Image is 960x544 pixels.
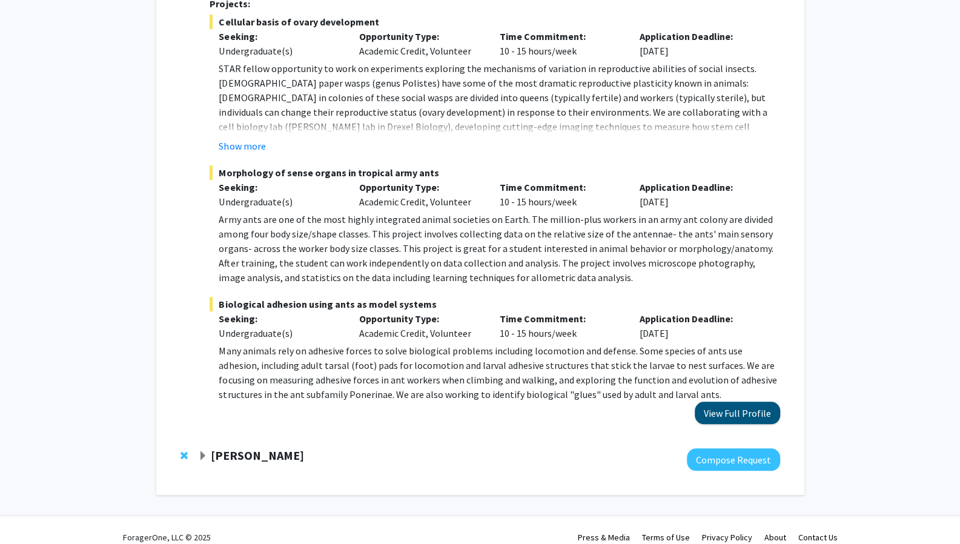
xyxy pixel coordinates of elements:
[219,212,780,285] p: Army ants are one of the most highly integrated animal societies on Earth. The million-plus worke...
[219,139,265,153] button: Show more
[702,532,752,543] a: Privacy Policy
[499,311,621,326] p: Time Commitment:
[695,402,780,424] button: View Full Profile
[764,532,786,543] a: About
[219,311,341,326] p: Seeking:
[219,326,341,340] div: Undergraduate(s)
[219,61,780,163] p: STAR fellow opportunity to work on experiments exploring the mechanisms of variation in reproduct...
[490,180,631,209] div: 10 - 15 hours/week
[687,448,780,471] button: Compose Request to Jacob Russell
[359,180,482,194] p: Opportunity Type:
[640,311,762,326] p: Application Deadline:
[490,311,631,340] div: 10 - 15 hours/week
[180,451,188,460] span: Remove Jacob Russell from bookmarks
[631,311,771,340] div: [DATE]
[211,448,304,463] strong: [PERSON_NAME]
[198,451,208,461] span: Expand Jacob Russell Bookmark
[9,489,51,535] iframe: Chat
[631,29,771,58] div: [DATE]
[640,29,762,44] p: Application Deadline:
[359,311,482,326] p: Opportunity Type:
[798,532,838,543] a: Contact Us
[631,180,771,209] div: [DATE]
[219,29,341,44] p: Seeking:
[219,194,341,209] div: Undergraduate(s)
[219,180,341,194] p: Seeking:
[219,44,341,58] div: Undergraduate(s)
[359,29,482,44] p: Opportunity Type:
[578,532,630,543] a: Press & Media
[210,297,780,311] span: Biological adhesion using ants as model systems
[210,165,780,180] span: Morphology of sense organs in tropical army ants
[350,311,491,340] div: Academic Credit, Volunteer
[499,180,621,194] p: Time Commitment:
[350,29,491,58] div: Academic Credit, Volunteer
[640,180,762,194] p: Application Deadline:
[219,343,780,402] p: Many animals rely on adhesive forces to solve biological problems including locomotion and defens...
[642,532,690,543] a: Terms of Use
[350,180,491,209] div: Academic Credit, Volunteer
[490,29,631,58] div: 10 - 15 hours/week
[210,15,780,29] span: Cellular basis of ovary development
[499,29,621,44] p: Time Commitment:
